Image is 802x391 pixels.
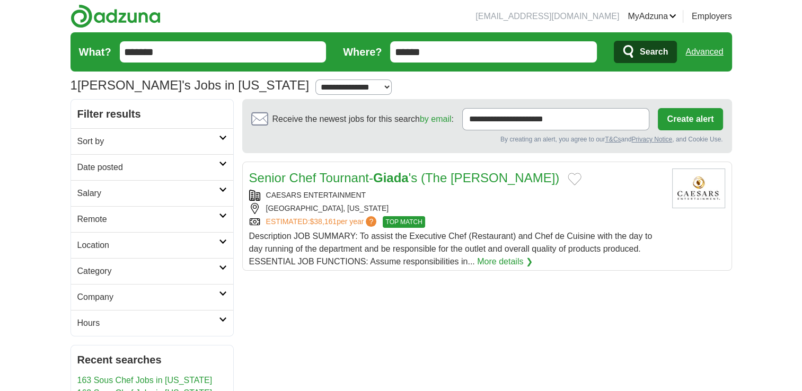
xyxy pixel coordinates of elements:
[475,10,619,23] li: [EMAIL_ADDRESS][DOMAIN_NAME]
[343,44,382,60] label: Where?
[614,41,677,63] button: Search
[383,216,425,228] span: TOP MATCH
[77,239,219,252] h2: Location
[640,41,668,63] span: Search
[70,4,161,28] img: Adzuna logo
[77,352,227,368] h2: Recent searches
[568,173,581,185] button: Add to favorite jobs
[70,76,77,95] span: 1
[310,217,337,226] span: $38,161
[77,187,219,200] h2: Salary
[77,161,219,174] h2: Date posted
[77,213,219,226] h2: Remote
[658,108,722,130] button: Create alert
[477,255,533,268] a: More details ❯
[71,128,233,154] a: Sort by
[692,10,732,23] a: Employers
[71,180,233,206] a: Salary
[249,232,653,266] span: Description JOB SUMMARY: To assist the Executive Chef (Restaurant) and Chef de Cuisine with the d...
[77,317,219,330] h2: Hours
[672,168,725,208] img: Caesars Entertainment logo
[70,78,310,92] h1: [PERSON_NAME]'s Jobs in [US_STATE]
[685,41,723,63] a: Advanced
[71,258,233,284] a: Category
[79,44,111,60] label: What?
[251,135,723,144] div: By creating an alert, you agree to our and , and Cookie Use.
[272,113,454,126] span: Receive the newest jobs for this search :
[366,216,376,227] span: ?
[71,100,233,128] h2: Filter results
[71,154,233,180] a: Date posted
[77,291,219,304] h2: Company
[266,191,366,199] a: CAESARS ENTERTAINMENT
[77,265,219,278] h2: Category
[420,114,452,123] a: by email
[71,232,233,258] a: Location
[71,310,233,336] a: Hours
[249,203,664,214] div: [GEOGRAPHIC_DATA], [US_STATE]
[631,136,672,143] a: Privacy Notice
[249,171,560,185] a: Senior Chef Tournant-Giada's (The [PERSON_NAME])
[77,135,219,148] h2: Sort by
[71,284,233,310] a: Company
[605,136,621,143] a: T&Cs
[266,216,379,228] a: ESTIMATED:$38,161per year?
[628,10,676,23] a: MyAdzuna
[77,376,213,385] a: 163 Sous Chef Jobs in [US_STATE]
[71,206,233,232] a: Remote
[373,171,409,185] strong: Giada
